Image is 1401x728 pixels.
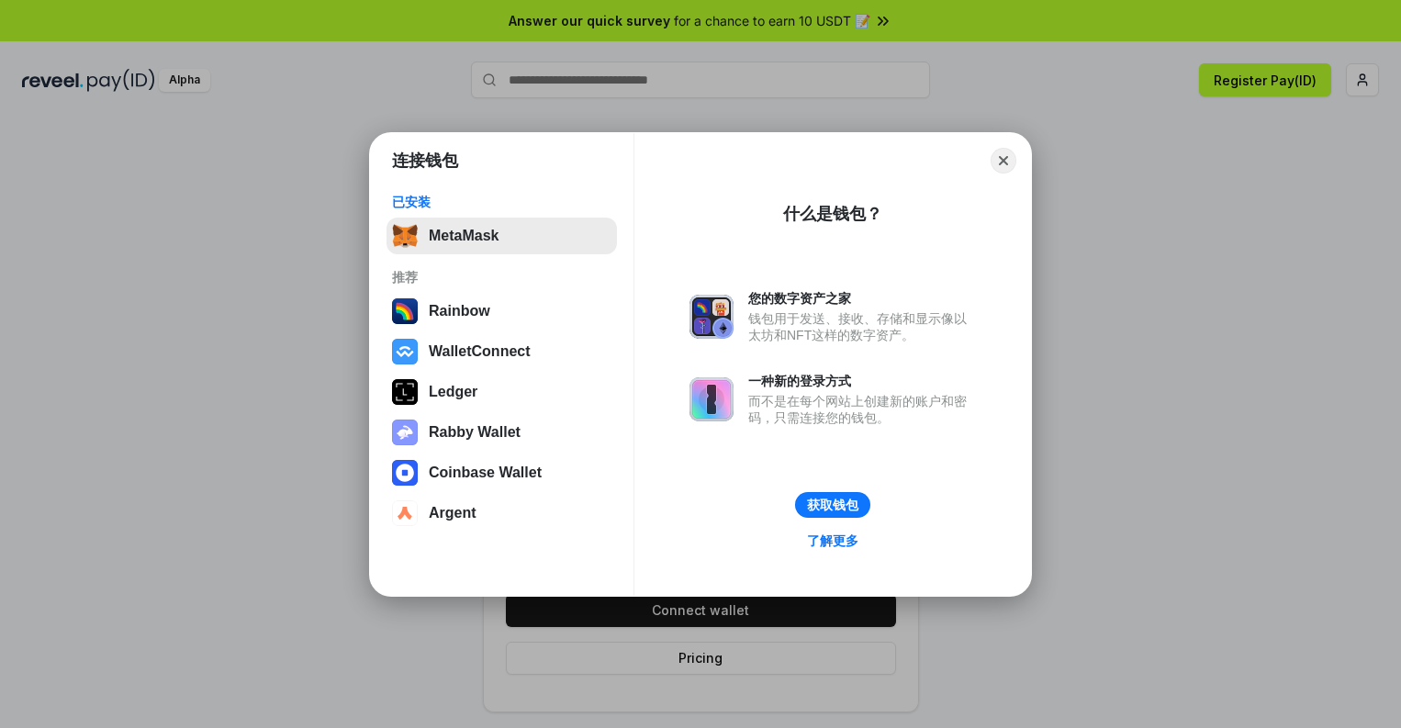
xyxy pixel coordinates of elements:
button: 获取钱包 [795,492,870,518]
button: Argent [387,495,617,532]
div: Ledger [429,384,477,400]
button: Rainbow [387,293,617,330]
button: Coinbase Wallet [387,454,617,491]
div: 钱包用于发送、接收、存储和显示像以太坊和NFT这样的数字资产。 [748,310,976,343]
button: MetaMask [387,218,617,254]
div: Coinbase Wallet [429,465,542,481]
img: svg+xml,%3Csvg%20xmlns%3D%22http%3A%2F%2Fwww.w3.org%2F2000%2Fsvg%22%20fill%3D%22none%22%20viewBox... [392,420,418,445]
img: svg+xml,%3Csvg%20width%3D%22120%22%20height%3D%22120%22%20viewBox%3D%220%200%20120%20120%22%20fil... [392,298,418,324]
img: svg+xml,%3Csvg%20width%3D%2228%22%20height%3D%2228%22%20viewBox%3D%220%200%2028%2028%22%20fill%3D... [392,500,418,526]
div: Rabby Wallet [429,424,521,441]
button: WalletConnect [387,333,617,370]
img: svg+xml,%3Csvg%20xmlns%3D%22http%3A%2F%2Fwww.w3.org%2F2000%2Fsvg%22%20fill%3D%22none%22%20viewBox... [689,377,734,421]
div: Rainbow [429,303,490,319]
div: WalletConnect [429,343,531,360]
button: Close [991,148,1016,174]
div: 了解更多 [807,532,858,549]
div: 获取钱包 [807,497,858,513]
img: svg+xml,%3Csvg%20width%3D%2228%22%20height%3D%2228%22%20viewBox%3D%220%200%2028%2028%22%20fill%3D... [392,339,418,364]
div: 您的数字资产之家 [748,290,976,307]
img: svg+xml,%3Csvg%20xmlns%3D%22http%3A%2F%2Fwww.w3.org%2F2000%2Fsvg%22%20fill%3D%22none%22%20viewBox... [689,295,734,339]
img: svg+xml,%3Csvg%20xmlns%3D%22http%3A%2F%2Fwww.w3.org%2F2000%2Fsvg%22%20width%3D%2228%22%20height%3... [392,379,418,405]
button: Ledger [387,374,617,410]
div: Argent [429,505,476,521]
div: 已安装 [392,194,611,210]
div: 而不是在每个网站上创建新的账户和密码，只需连接您的钱包。 [748,393,976,426]
img: svg+xml,%3Csvg%20width%3D%2228%22%20height%3D%2228%22%20viewBox%3D%220%200%2028%2028%22%20fill%3D... [392,460,418,486]
div: MetaMask [429,228,499,244]
h1: 连接钱包 [392,150,458,172]
img: svg+xml,%3Csvg%20fill%3D%22none%22%20height%3D%2233%22%20viewBox%3D%220%200%2035%2033%22%20width%... [392,223,418,249]
a: 了解更多 [796,529,869,553]
div: 推荐 [392,269,611,286]
button: Rabby Wallet [387,414,617,451]
div: 什么是钱包？ [783,203,882,225]
div: 一种新的登录方式 [748,373,976,389]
